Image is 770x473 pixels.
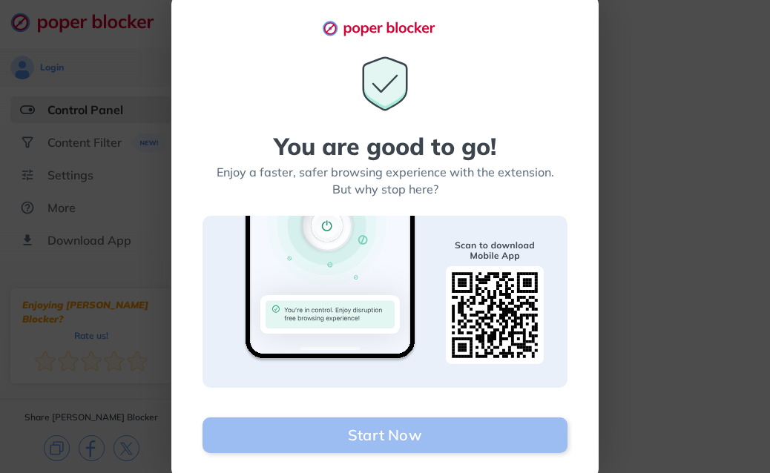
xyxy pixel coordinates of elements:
[322,20,448,36] img: logo
[274,134,496,158] div: You are good to go!
[203,417,567,453] button: Start Now
[355,54,415,113] img: You are good to go icon
[332,181,438,198] div: But why stop here?
[203,216,567,388] img: Scan to download banner
[217,164,554,181] div: Enjoy a faster, safer browsing experience with the extension.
